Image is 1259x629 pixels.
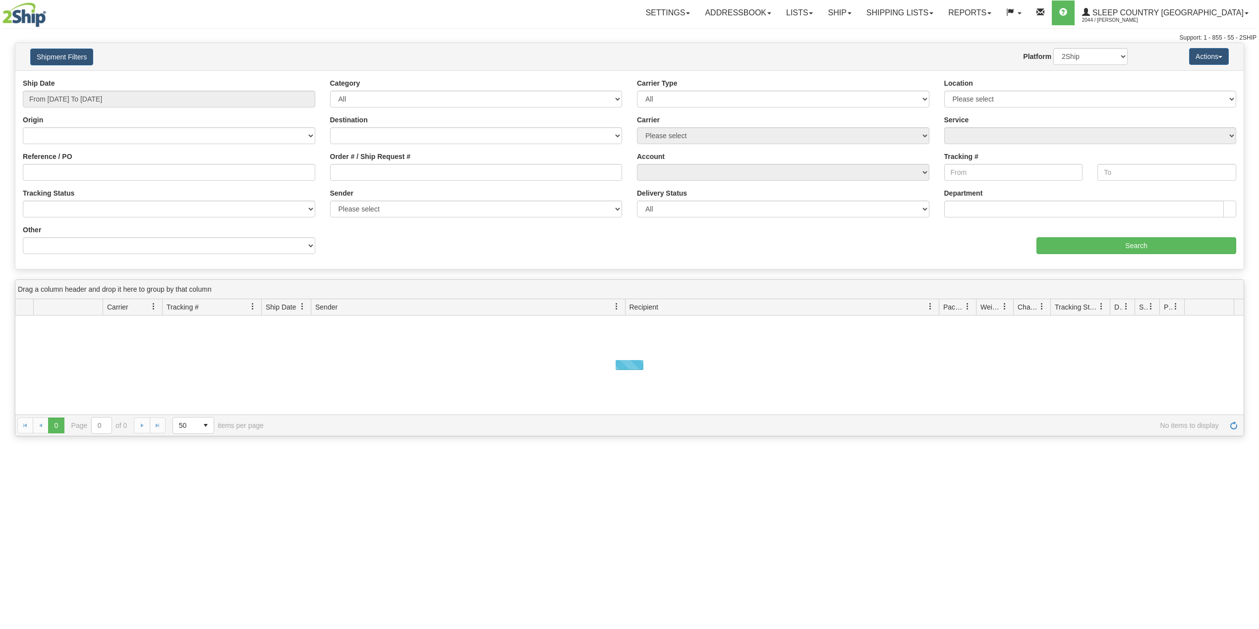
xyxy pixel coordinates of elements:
label: Reference / PO [23,152,72,161]
label: Tracking Status [23,188,74,198]
a: Weight filter column settings [996,298,1013,315]
span: Packages [943,302,964,312]
label: Account [637,152,665,161]
span: Ship Date [266,302,296,312]
a: Refresh [1226,418,1242,433]
div: grid grouping header [15,280,1244,299]
span: select [198,418,214,433]
a: Delivery Status filter column settings [1118,298,1135,315]
a: Ship [820,0,858,25]
span: Tracking # [167,302,199,312]
a: Packages filter column settings [959,298,976,315]
a: Carrier filter column settings [145,298,162,315]
label: Origin [23,115,43,125]
span: Page of 0 [71,417,127,434]
input: From [944,164,1083,181]
a: Lists [779,0,820,25]
a: Tracking # filter column settings [244,298,261,315]
span: Shipment Issues [1139,302,1147,312]
img: logo2044.jpg [2,2,46,27]
label: Location [944,78,973,88]
span: No items to display [278,421,1219,429]
a: Charge filter column settings [1033,298,1050,315]
a: Shipment Issues filter column settings [1143,298,1159,315]
span: Charge [1018,302,1038,312]
a: Pickup Status filter column settings [1167,298,1184,315]
label: Carrier Type [637,78,677,88]
input: Search [1036,237,1236,254]
a: Addressbook [697,0,779,25]
a: Ship Date filter column settings [294,298,311,315]
span: Tracking Status [1055,302,1098,312]
a: Sender filter column settings [608,298,625,315]
span: Recipient [629,302,658,312]
label: Department [944,188,983,198]
button: Shipment Filters [30,49,93,65]
span: 2044 / [PERSON_NAME] [1082,15,1156,25]
label: Delivery Status [637,188,687,198]
label: Tracking # [944,152,978,161]
a: Settings [638,0,697,25]
label: Ship Date [23,78,55,88]
a: Sleep Country [GEOGRAPHIC_DATA] 2044 / [PERSON_NAME] [1075,0,1256,25]
label: Service [944,115,969,125]
label: Category [330,78,360,88]
span: Page sizes drop down [172,417,214,434]
a: Reports [941,0,999,25]
span: Weight [980,302,1001,312]
span: Sleep Country [GEOGRAPHIC_DATA] [1090,8,1244,17]
label: Sender [330,188,353,198]
button: Actions [1189,48,1229,65]
a: Shipping lists [859,0,941,25]
label: Carrier [637,115,660,125]
div: Support: 1 - 855 - 55 - 2SHIP [2,34,1257,42]
span: Page 0 [48,418,64,433]
input: To [1097,164,1236,181]
span: Pickup Status [1164,302,1172,312]
iframe: chat widget [1236,264,1258,365]
label: Destination [330,115,368,125]
span: 50 [179,420,192,430]
label: Other [23,225,41,235]
label: Order # / Ship Request # [330,152,411,161]
label: Platform [1023,52,1051,61]
span: Delivery Status [1114,302,1123,312]
a: Recipient filter column settings [922,298,939,315]
a: Tracking Status filter column settings [1093,298,1110,315]
span: Sender [315,302,338,312]
span: Carrier [107,302,128,312]
span: items per page [172,417,264,434]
